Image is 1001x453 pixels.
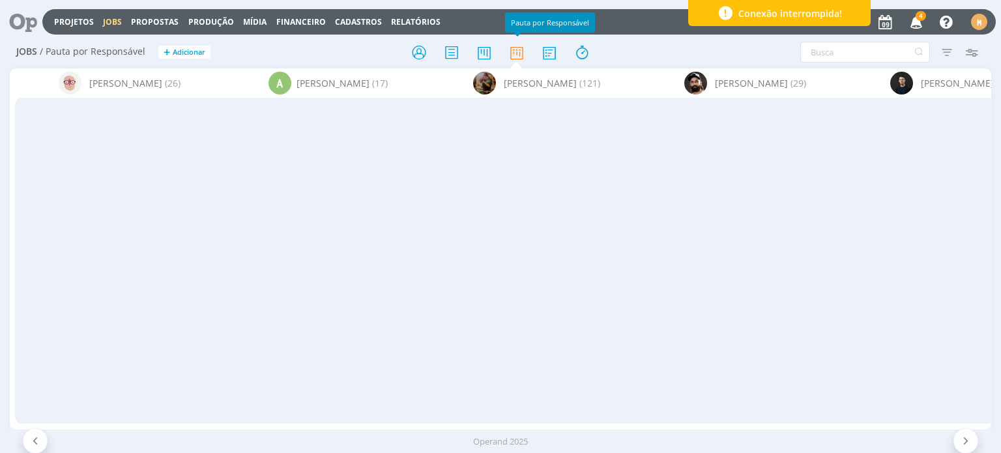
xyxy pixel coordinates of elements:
span: Propostas [131,16,179,27]
a: Relatórios [391,16,441,27]
div: A [268,72,291,95]
span: (26) [165,76,181,90]
span: / Pauta por Responsável [40,46,145,57]
div: M [971,14,987,30]
a: Produção [188,16,234,27]
button: Projetos [50,17,98,27]
a: Financeiro [276,16,326,27]
img: B [684,72,707,95]
span: (17) [372,76,388,90]
button: Produção [184,17,238,27]
span: (121) [579,76,600,90]
button: Mídia [239,17,270,27]
span: [PERSON_NAME] [297,76,370,90]
span: [PERSON_NAME] [921,76,994,90]
img: C [890,72,913,95]
span: Adicionar [173,48,205,57]
div: Pauta por Responsável [505,12,595,33]
button: Relatórios [387,17,444,27]
span: + [164,46,170,59]
span: Jobs [16,46,37,57]
span: [PERSON_NAME] [715,76,788,90]
button: Financeiro [272,17,330,27]
img: A [473,72,496,95]
a: Jobs [103,16,122,27]
button: 4 [902,10,929,34]
span: Conexão interrompida! [738,7,842,20]
span: Cadastros [335,16,382,27]
button: Jobs [99,17,126,27]
a: Projetos [54,16,94,27]
button: M [970,10,988,33]
button: Propostas [127,17,182,27]
button: +Adicionar [158,46,210,59]
span: [PERSON_NAME] [504,76,577,90]
button: Cadastros [331,17,386,27]
span: [PERSON_NAME] [89,76,162,90]
a: Mídia [243,16,267,27]
span: (29) [791,76,806,90]
span: 4 [916,11,926,21]
img: A [59,72,81,95]
input: Busca [800,42,930,63]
